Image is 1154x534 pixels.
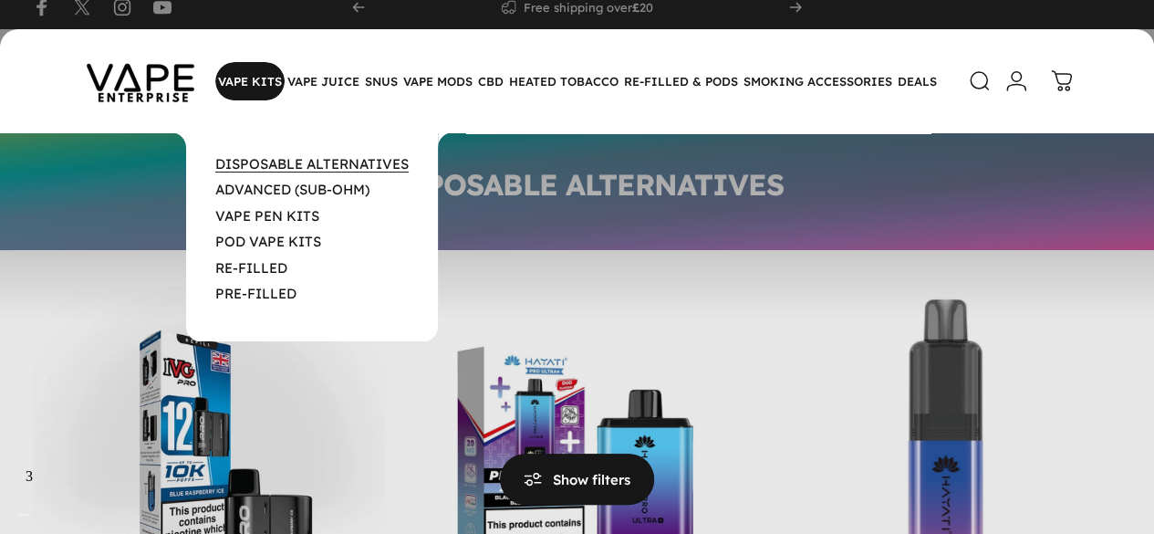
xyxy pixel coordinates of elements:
a: DISPOSABLE ALTERNATIVES [215,155,409,173]
summary: CBD [475,62,506,100]
a: PRE-FILLED [215,285,296,302]
img: Vape Enterprise [58,38,223,124]
a: ADVANCED (SUB-OHM) [215,181,369,198]
summary: SNUS [362,62,400,100]
summary: VAPE JUICE [285,62,362,100]
a: VAPE PEN KITS [215,207,319,225]
a: RE-FILLED [215,259,287,277]
summary: SMOKING ACCESSORIES [741,62,895,100]
button: Show filters [500,454,654,505]
iframe: chat widget [18,461,77,516]
nav: Primary [215,62,940,100]
summary: VAPE KITS [215,62,285,100]
a: 0 items [1042,61,1082,101]
summary: VAPE MODS [400,62,475,100]
a: POD VAPE KITS [215,233,321,250]
summary: HEATED TOBACCO [506,62,621,100]
a: DEALS [895,62,940,100]
summary: RE-FILLED & PODS [621,62,741,100]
